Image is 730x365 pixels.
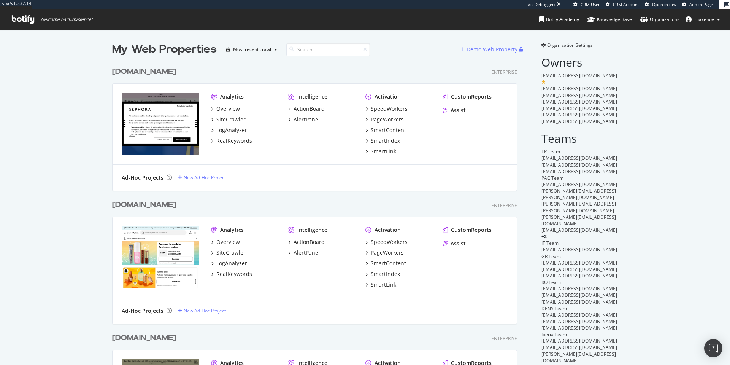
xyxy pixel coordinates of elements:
[467,46,517,53] div: Demo Web Property
[541,338,617,344] span: [EMAIL_ADDRESS][DOMAIN_NAME]
[704,339,722,357] div: Open Intercom Messenger
[541,285,617,292] span: [EMAIL_ADDRESS][DOMAIN_NAME]
[541,227,617,233] span: [EMAIL_ADDRESS][DOMAIN_NAME]
[216,249,246,257] div: SiteCrawler
[679,13,726,26] button: maxence
[491,69,517,75] div: Enterprise
[541,253,618,260] div: GR Team
[613,2,639,7] span: CRM Account
[375,93,401,100] div: Activation
[365,270,400,278] a: SmartIndex
[606,2,639,8] a: CRM Account
[294,116,320,123] div: AlertPanel
[541,331,618,338] div: Iberia Team
[365,238,408,246] a: SpeedWorkers
[211,249,246,257] a: SiteCrawler
[294,238,325,246] div: ActionBoard
[541,344,617,351] span: [EMAIL_ADDRESS][DOMAIN_NAME]
[365,105,408,113] a: SpeedWorkers
[288,105,325,113] a: ActionBoard
[689,2,713,7] span: Admin Page
[112,42,217,57] div: My Web Properties
[541,118,617,124] span: [EMAIL_ADDRESS][DOMAIN_NAME]
[539,16,579,23] div: Botify Academy
[652,2,676,7] span: Open in dev
[461,43,519,56] button: Demo Web Property
[371,281,396,288] div: SmartLink
[541,155,617,161] span: [EMAIL_ADDRESS][DOMAIN_NAME]
[541,148,618,155] div: TR Team
[294,105,325,113] div: ActionBoard
[286,43,370,56] input: Search
[581,2,600,7] span: CRM User
[443,240,466,247] a: Assist
[443,226,492,234] a: CustomReports
[682,2,713,8] a: Admin Page
[541,162,617,168] span: [EMAIL_ADDRESS][DOMAIN_NAME]
[541,240,618,246] div: IT Team
[547,42,593,48] span: Organization Settings
[365,116,404,123] a: PageWorkers
[216,260,247,267] div: LogAnalyzer
[371,148,396,155] div: SmartLink
[211,126,247,134] a: LogAnalyzer
[178,308,226,314] a: New Ad-Hoc Project
[541,299,617,305] span: [EMAIL_ADDRESS][DOMAIN_NAME]
[371,238,408,246] div: SpeedWorkers
[541,72,617,79] span: [EMAIL_ADDRESS][DOMAIN_NAME]
[365,281,396,288] a: SmartLink
[122,93,199,155] img: www.sephora.se
[220,93,244,100] div: Analytics
[541,132,618,145] h2: Teams
[451,107,466,114] div: Assist
[223,43,280,56] button: Most recent crawl
[371,126,406,134] div: SmartContent
[695,16,714,22] span: maxence
[112,199,179,210] a: [DOMAIN_NAME]
[541,214,616,227] span: [PERSON_NAME][EMAIL_ADDRESS][DOMAIN_NAME]
[645,2,676,8] a: Open in dev
[220,226,244,234] div: Analytics
[211,270,252,278] a: RealKeywords
[365,137,400,145] a: SmartIndex
[451,93,492,100] div: CustomReports
[112,333,176,344] div: [DOMAIN_NAME]
[491,335,517,342] div: Enterprise
[541,312,617,318] span: [EMAIL_ADDRESS][DOMAIN_NAME]
[541,305,618,312] div: DENS Team
[541,279,618,285] div: RO Team
[541,168,617,175] span: [EMAIL_ADDRESS][DOMAIN_NAME]
[541,201,616,214] span: [PERSON_NAME][EMAIL_ADDRESS][PERSON_NAME][DOMAIN_NAME]
[541,233,547,240] span: + 2
[541,246,617,253] span: [EMAIL_ADDRESS][DOMAIN_NAME]
[216,238,240,246] div: Overview
[541,292,617,298] span: [EMAIL_ADDRESS][DOMAIN_NAME]
[211,238,240,246] a: Overview
[587,16,632,23] div: Knowledge Base
[184,308,226,314] div: New Ad-Hoc Project
[365,148,396,155] a: SmartLink
[541,92,617,99] span: [EMAIL_ADDRESS][DOMAIN_NAME]
[365,260,406,267] a: SmartContent
[122,174,163,182] div: Ad-Hoc Projects
[451,240,466,247] div: Assist
[640,16,679,23] div: Organizations
[375,226,401,234] div: Activation
[288,238,325,246] a: ActionBoard
[216,105,240,113] div: Overview
[461,46,519,53] a: Demo Web Property
[371,260,406,267] div: SmartContent
[541,175,618,181] div: PAC Team
[294,249,320,257] div: AlertPanel
[371,249,404,257] div: PageWorkers
[541,266,617,273] span: [EMAIL_ADDRESS][DOMAIN_NAME]
[541,318,617,325] span: [EMAIL_ADDRESS][DOMAIN_NAME]
[541,351,616,364] span: [PERSON_NAME][EMAIL_ADDRESS][DOMAIN_NAME]
[112,66,179,77] a: [DOMAIN_NAME]
[371,105,408,113] div: SpeedWorkers
[297,93,327,100] div: Intelligence
[365,126,406,134] a: SmartContent
[587,9,632,30] a: Knowledge Base
[112,66,176,77] div: [DOMAIN_NAME]
[371,270,400,278] div: SmartIndex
